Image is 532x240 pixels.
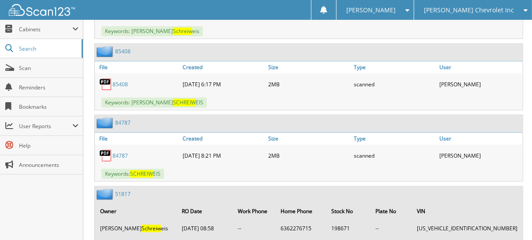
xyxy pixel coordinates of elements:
th: Work Phone [233,202,275,220]
img: folder2.png [97,188,115,199]
a: User [437,61,523,73]
td: [DATE] 08:58 [177,221,232,236]
img: PDF.png [99,78,112,91]
span: Cabinets [19,26,72,33]
a: Size [266,61,352,73]
td: -- [371,221,412,236]
img: folder2.png [97,46,115,57]
span: Keywords: [PERSON_NAME] EIS [101,97,207,107]
td: -- [233,221,275,236]
img: PDF.png [99,149,112,162]
span: Reminders [19,84,79,91]
a: Created [180,133,266,144]
span: Schreiw [173,27,192,35]
a: 84787 [115,119,131,126]
span: SCHREIW [173,99,196,106]
td: [PERSON_NAME] eis [96,221,176,236]
div: scanned [352,75,437,93]
a: 85408 [115,48,131,55]
a: Created [180,61,266,73]
a: File [95,133,180,144]
img: folder2.png [97,117,115,128]
td: 6362276715 [276,221,326,236]
div: scanned [352,147,437,164]
th: Owner [96,202,176,220]
th: VIN [412,202,522,220]
span: Announcements [19,161,79,169]
div: [DATE] 8:21 PM [180,147,266,164]
span: SCHREIW [130,170,153,177]
span: Help [19,142,79,149]
span: Schreiw [142,225,161,232]
a: Type [352,133,437,144]
a: 51817 [115,190,131,198]
span: Keywords: EIS [101,169,164,179]
img: scan123-logo-white.svg [9,4,75,16]
span: Bookmarks [19,103,79,111]
span: Scan [19,64,79,72]
a: User [437,133,523,144]
div: 2MB [266,75,352,93]
th: RO Date [177,202,232,220]
iframe: Chat Widget [488,198,532,240]
span: Keywords: [PERSON_NAME] eis [101,26,203,36]
span: User Reports [19,122,72,130]
a: 85408 [112,81,128,88]
a: 84787 [112,152,128,159]
a: Size [266,133,352,144]
span: Search [19,45,77,52]
th: Home Phone [276,202,326,220]
a: File [95,61,180,73]
div: [PERSON_NAME] [437,147,523,164]
td: 198671 [327,221,371,236]
div: [DATE] 6:17 PM [180,75,266,93]
span: [PERSON_NAME] [346,7,396,13]
div: [PERSON_NAME] [437,75,523,93]
th: Plate No [371,202,412,220]
div: 2MB [266,147,352,164]
th: Stock No [327,202,371,220]
a: Type [352,61,437,73]
td: [US_VEHICLE_IDENTIFICATION_NUMBER] [412,221,522,236]
span: [PERSON_NAME] Chevrolet Inc [424,7,514,13]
